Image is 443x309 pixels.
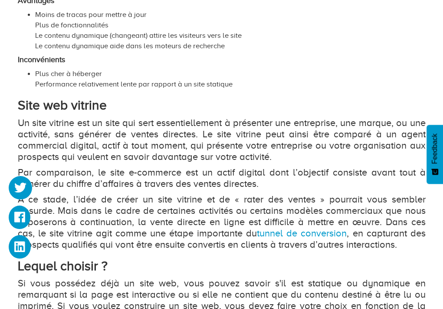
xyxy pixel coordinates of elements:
li: Moins de tracas pour mettre à jour Plus de fonctionnalités Le contenu dynamique (changeant) attir... [35,10,426,51]
strong: Site web vitrine [18,98,107,113]
p: Par comparaison, le site e-commerce est un actif digital dont l’objectif consiste avant tout à gé... [18,166,426,189]
a: tunnel de conversion [257,227,347,238]
p: À ce stade, l’idée de créer un site vitrine et de « rater des ventes » pourrait vous sembler absu... [18,193,426,250]
strong: Lequel choisir ? [18,258,108,273]
strong: Inconvénients [18,55,65,64]
iframe: Drift Widget Chat Controller [400,266,433,299]
button: Feedback - Afficher l’enquête [427,125,443,184]
p: Un site vitrine est un site qui sert essentiellement à présenter une entreprise, une marque, ou u... [18,117,426,162]
span: Feedback [431,133,439,164]
li: Plus cher à héberger Performance relativement lente par rapport à un site statique [35,69,426,90]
